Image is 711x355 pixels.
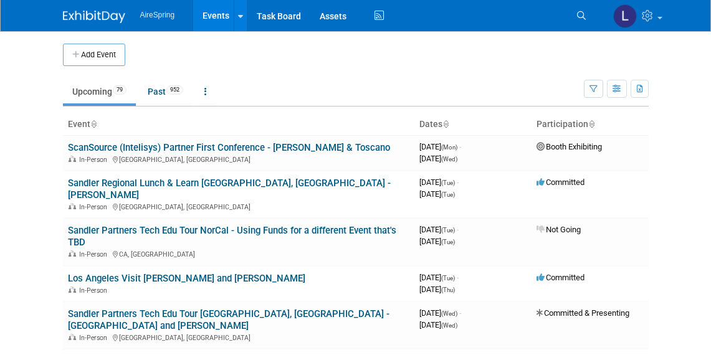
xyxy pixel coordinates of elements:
a: Los Angeles Visit [PERSON_NAME] and [PERSON_NAME] [68,273,305,284]
img: In-Person Event [69,334,76,340]
a: ScanSource (Intelisys) Partner First Conference - [PERSON_NAME] & Toscano [68,142,390,153]
a: Upcoming79 [63,80,136,103]
span: In-Person [79,286,111,295]
a: Sort by Start Date [442,119,449,129]
span: [DATE] [419,189,455,199]
span: - [457,177,459,187]
img: In-Person Event [69,250,76,257]
img: Lisa Chow [613,4,637,28]
span: In-Person [79,334,111,342]
span: (Mon) [441,144,457,151]
th: Participation [532,114,649,135]
span: - [457,225,459,234]
span: [DATE] [419,154,457,163]
a: Sandler Partners Tech Edu Tour [GEOGRAPHIC_DATA], [GEOGRAPHIC_DATA] - [GEOGRAPHIC_DATA] and [PERS... [68,308,389,331]
th: Event [63,114,414,135]
span: [DATE] [419,177,459,187]
span: In-Person [79,156,111,164]
span: - [457,273,459,282]
img: ExhibitDay [63,11,125,23]
span: In-Person [79,203,111,211]
th: Dates [414,114,532,135]
span: (Wed) [441,156,457,163]
a: Sort by Event Name [90,119,97,129]
span: Booth Exhibiting [537,142,602,151]
div: [GEOGRAPHIC_DATA], [GEOGRAPHIC_DATA] [68,154,409,164]
span: Committed & Presenting [537,308,629,318]
span: 952 [166,85,183,95]
span: (Tue) [441,239,455,245]
img: In-Person Event [69,286,76,293]
img: In-Person Event [69,203,76,209]
span: [DATE] [419,142,461,151]
span: [DATE] [419,225,459,234]
a: Sandler Regional Lunch & Learn [GEOGRAPHIC_DATA], [GEOGRAPHIC_DATA] - [PERSON_NAME] [68,177,391,201]
span: (Wed) [441,310,457,317]
span: Not Going [537,225,581,234]
span: [DATE] [419,308,461,318]
div: [GEOGRAPHIC_DATA], [GEOGRAPHIC_DATA] [68,201,409,211]
span: [DATE] [419,273,459,282]
span: (Tue) [441,275,455,282]
span: (Tue) [441,191,455,198]
span: AireSpring [140,11,175,19]
span: [DATE] [419,285,455,294]
span: 79 [113,85,126,95]
a: Sandler Partners Tech Edu Tour NorCal - Using Funds for a different Event that's TBD [68,225,396,248]
img: In-Person Event [69,156,76,162]
span: (Thu) [441,286,455,293]
span: In-Person [79,250,111,258]
span: (Tue) [441,227,455,234]
a: Past952 [138,80,193,103]
span: - [459,142,461,151]
div: CA, [GEOGRAPHIC_DATA] [68,249,409,258]
div: [GEOGRAPHIC_DATA], [GEOGRAPHIC_DATA] [68,332,409,342]
span: Committed [537,177,585,187]
span: (Wed) [441,322,457,329]
a: Sort by Participation Type [588,119,594,129]
span: - [459,308,461,318]
span: (Tue) [441,179,455,186]
span: Committed [537,273,585,282]
span: [DATE] [419,237,455,246]
button: Add Event [63,44,125,66]
span: [DATE] [419,320,457,329]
